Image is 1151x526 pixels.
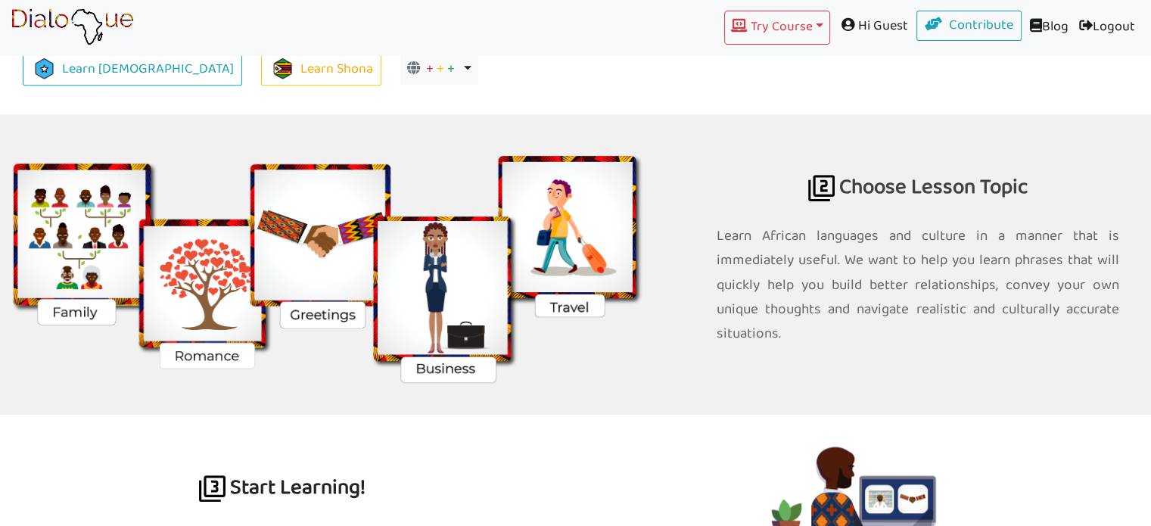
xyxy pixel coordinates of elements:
[447,58,455,81] span: +
[808,175,835,201] img: africa language for business travel
[272,58,293,79] img: zimbabwe.93903875.png
[34,58,54,79] img: somalia.d5236246.png
[11,415,554,517] h2: Start Learning!
[717,224,1119,346] p: Learn African languages and culture in a manner that is immediately useful. We want to help you l...
[437,58,444,81] span: +
[199,475,226,502] img: learn africa
[830,11,916,42] span: Hi Guest
[426,58,434,81] span: +
[11,8,134,46] img: learn African language platform app
[261,54,381,86] a: Learn Shona
[1022,11,1074,45] a: Blog
[23,54,242,86] a: Learn [DEMOGRAPHIC_DATA]
[724,11,830,45] button: Try Course
[1074,11,1140,45] a: Logout
[916,11,1022,41] a: Contribute
[717,114,1119,216] h2: Choose Lesson Topic
[400,54,478,85] button: + + +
